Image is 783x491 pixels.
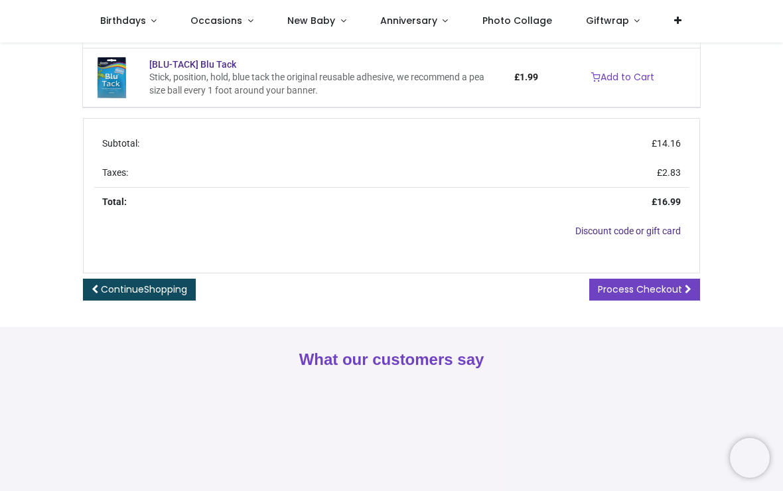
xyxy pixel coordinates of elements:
span: £ [657,167,681,178]
a: Add to Cart [583,66,663,89]
span: Shopping [144,283,187,296]
h2: What our customers say [83,348,700,371]
td: Subtotal: [94,129,415,159]
span: Process Checkout [598,283,682,296]
img: [BLU-TACK] Blu Tack [91,56,133,99]
strong: £ [652,196,681,207]
a: ContinueShopping [83,279,196,301]
span: Photo Collage [482,14,552,27]
a: [BLU-TACK] Blu Tack [91,72,133,82]
span: New Baby [287,14,335,27]
a: Discount code or gift card [575,226,681,236]
span: Giftwrap [586,14,629,27]
span: 1.99 [520,72,538,82]
span: £ [514,72,538,82]
iframe: Customer reviews powered by Trustpilot [83,394,700,487]
td: Taxes: [94,159,415,188]
iframe: Brevo live chat [730,438,770,478]
strong: Total: [102,196,127,207]
div: Stick, position, hold, blue tack the original reusable adhesive, we recommend a pea size ball eve... [149,71,498,97]
span: Birthdays [100,14,146,27]
span: Continue [101,283,187,296]
span: Anniversary [380,14,437,27]
span: 2.83 [662,167,681,178]
a: Process Checkout [589,279,700,301]
span: 16.99 [657,196,681,207]
span: Occasions [190,14,242,27]
span: £ [652,138,681,149]
span: 14.16 [657,138,681,149]
a: [BLU-TACK] Blu Tack [149,59,236,70]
